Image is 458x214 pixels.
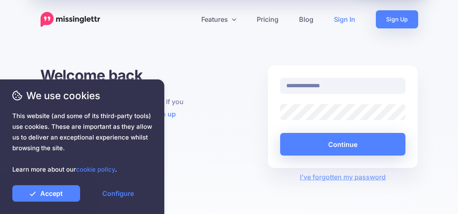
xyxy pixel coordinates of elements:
[289,10,324,28] a: Blog
[12,185,80,202] a: Accept
[280,133,406,156] button: Continue
[40,65,191,85] h1: Welcome back
[376,10,418,28] a: Sign Up
[300,173,386,181] a: I've forgotten my password
[76,165,115,173] a: cookie policy
[246,10,289,28] a: Pricing
[191,10,246,28] a: Features
[12,88,152,103] span: We use cookies
[324,10,366,28] a: Sign In
[84,185,152,202] a: Configure
[12,111,152,175] span: This website (and some of its third-party tools) use cookies. These are important as they allow u...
